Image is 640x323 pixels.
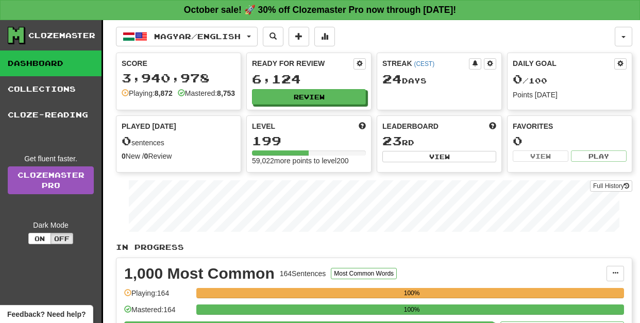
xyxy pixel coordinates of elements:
[8,154,94,164] div: Get fluent faster.
[314,27,335,46] button: More stats
[122,121,176,131] span: Played [DATE]
[289,27,309,46] button: Add sentence to collection
[122,58,235,69] div: Score
[122,133,131,148] span: 0
[252,121,275,131] span: Level
[571,150,627,162] button: Play
[382,134,496,148] div: rd
[8,166,94,194] a: ClozemasterPro
[199,288,624,298] div: 100%
[513,90,627,100] div: Points [DATE]
[382,151,496,162] button: View
[359,121,366,131] span: Score more points to level up
[252,89,366,105] button: Review
[252,156,366,166] div: 59,022 more points to level 200
[414,60,434,67] a: (CEST)
[513,121,627,131] div: Favorites
[252,58,353,69] div: Ready for Review
[116,27,258,46] button: Magyar/English
[122,88,173,98] div: Playing:
[382,121,439,131] span: Leaderboard
[124,304,191,321] div: Mastered: 164
[178,88,235,98] div: Mastered:
[124,266,275,281] div: 1,000 Most Common
[122,134,235,148] div: sentences
[513,76,547,85] span: / 100
[590,180,632,192] button: Full History
[252,134,366,147] div: 199
[28,30,95,41] div: Clozemaster
[122,152,126,160] strong: 0
[382,72,402,86] span: 24
[50,233,73,244] button: Off
[331,268,397,279] button: Most Common Words
[513,72,523,86] span: 0
[124,288,191,305] div: Playing: 164
[382,73,496,86] div: Day s
[184,5,456,15] strong: October sale! 🚀 30% off Clozemaster Pro now through [DATE]!
[252,73,366,86] div: 6,124
[513,58,614,70] div: Daily Goal
[154,32,241,41] span: Magyar / English
[116,242,632,252] p: In Progress
[489,121,496,131] span: This week in points, UTC
[7,309,86,319] span: Open feedback widget
[28,233,51,244] button: On
[155,89,173,97] strong: 8,872
[382,58,469,69] div: Streak
[513,134,627,147] div: 0
[513,150,568,162] button: View
[217,89,235,97] strong: 8,753
[122,151,235,161] div: New / Review
[280,268,326,279] div: 164 Sentences
[263,27,283,46] button: Search sentences
[8,220,94,230] div: Dark Mode
[122,72,235,84] div: 3,940,978
[382,133,402,148] span: 23
[199,304,624,315] div: 100%
[144,152,148,160] strong: 0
